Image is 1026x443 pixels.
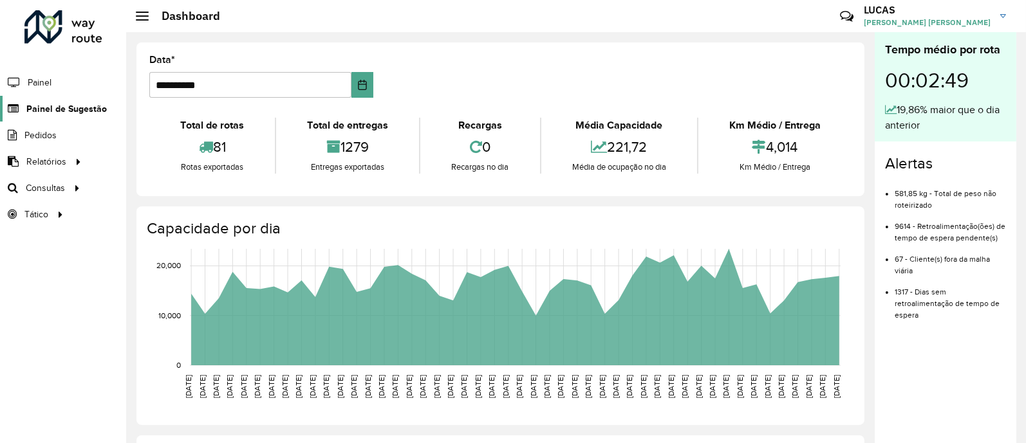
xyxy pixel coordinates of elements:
div: 00:02:49 [885,59,1006,102]
text: [DATE] [391,375,399,398]
text: [DATE] [639,375,648,398]
span: Pedidos [24,129,57,142]
text: [DATE] [198,375,207,398]
text: [DATE] [515,375,523,398]
text: [DATE] [212,375,220,398]
div: 4,014 [702,133,848,161]
text: [DATE] [350,375,358,398]
text: 0 [176,361,181,369]
text: [DATE] [529,375,537,398]
label: Data [149,52,175,68]
div: Tempo médio por rota [885,41,1006,59]
text: [DATE] [667,375,675,398]
text: [DATE] [695,375,703,398]
text: [DATE] [377,375,386,398]
text: [DATE] [626,375,634,398]
div: Entregas exportadas [279,161,416,174]
div: Média Capacidade [545,118,694,133]
text: [DATE] [680,375,689,398]
span: Consultas [26,181,65,195]
text: [DATE] [184,375,192,398]
text: [DATE] [487,375,496,398]
text: [DATE] [225,375,234,398]
text: [DATE] [653,375,661,398]
text: [DATE] [294,375,303,398]
text: [DATE] [253,375,261,398]
div: Recargas [424,118,536,133]
text: [DATE] [336,375,344,398]
text: [DATE] [446,375,454,398]
text: [DATE] [405,375,413,398]
text: [DATE] [598,375,606,398]
span: Painel de Sugestão [26,102,107,116]
text: [DATE] [281,375,289,398]
text: [DATE] [418,375,427,398]
li: 67 - Cliente(s) fora da malha viária [895,244,1006,276]
text: [DATE] [805,375,813,398]
span: [PERSON_NAME] [PERSON_NAME] [864,17,991,28]
text: [DATE] [763,375,772,398]
text: [DATE] [832,375,841,398]
div: 221,72 [545,133,694,161]
text: 20,000 [156,262,181,270]
text: [DATE] [722,375,731,398]
text: [DATE] [308,375,317,398]
li: 1317 - Dias sem retroalimentação de tempo de espera [895,276,1006,321]
span: Tático [24,208,48,221]
div: Total de entregas [279,118,416,133]
h3: LUCAS [864,4,991,16]
text: [DATE] [570,375,579,398]
text: [DATE] [501,375,510,398]
div: 1279 [279,133,416,161]
li: 581,85 kg - Total de peso não roteirizado [895,178,1006,211]
h4: Alertas [885,154,1006,173]
text: [DATE] [611,375,620,398]
text: [DATE] [543,375,551,398]
div: Km Médio / Entrega [702,161,848,174]
span: Painel [28,76,51,89]
div: Média de ocupação no dia [545,161,694,174]
div: Rotas exportadas [153,161,272,174]
div: Recargas no dia [424,161,536,174]
text: [DATE] [239,375,248,398]
text: [DATE] [818,375,826,398]
h2: Dashboard [149,9,220,23]
a: Contato Rápido [833,3,861,30]
text: [DATE] [736,375,744,398]
div: 19,86% maior que o dia anterior [885,102,1006,133]
text: [DATE] [749,375,758,398]
li: 9614 - Retroalimentação(ões) de tempo de espera pendente(s) [895,211,1006,244]
text: [DATE] [708,375,716,398]
text: [DATE] [322,375,330,398]
text: 10,000 [158,311,181,320]
text: [DATE] [474,375,482,398]
h4: Capacidade por dia [147,219,852,238]
text: [DATE] [364,375,372,398]
text: [DATE] [556,375,564,398]
span: Relatórios [26,155,66,168]
text: [DATE] [267,375,275,398]
text: [DATE] [777,375,785,398]
text: [DATE] [433,375,441,398]
text: [DATE] [791,375,799,398]
text: [DATE] [460,375,469,398]
div: 81 [153,133,272,161]
div: Km Médio / Entrega [702,118,848,133]
text: [DATE] [584,375,592,398]
div: 0 [424,133,536,161]
div: Total de rotas [153,118,272,133]
button: Choose Date [351,72,373,98]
